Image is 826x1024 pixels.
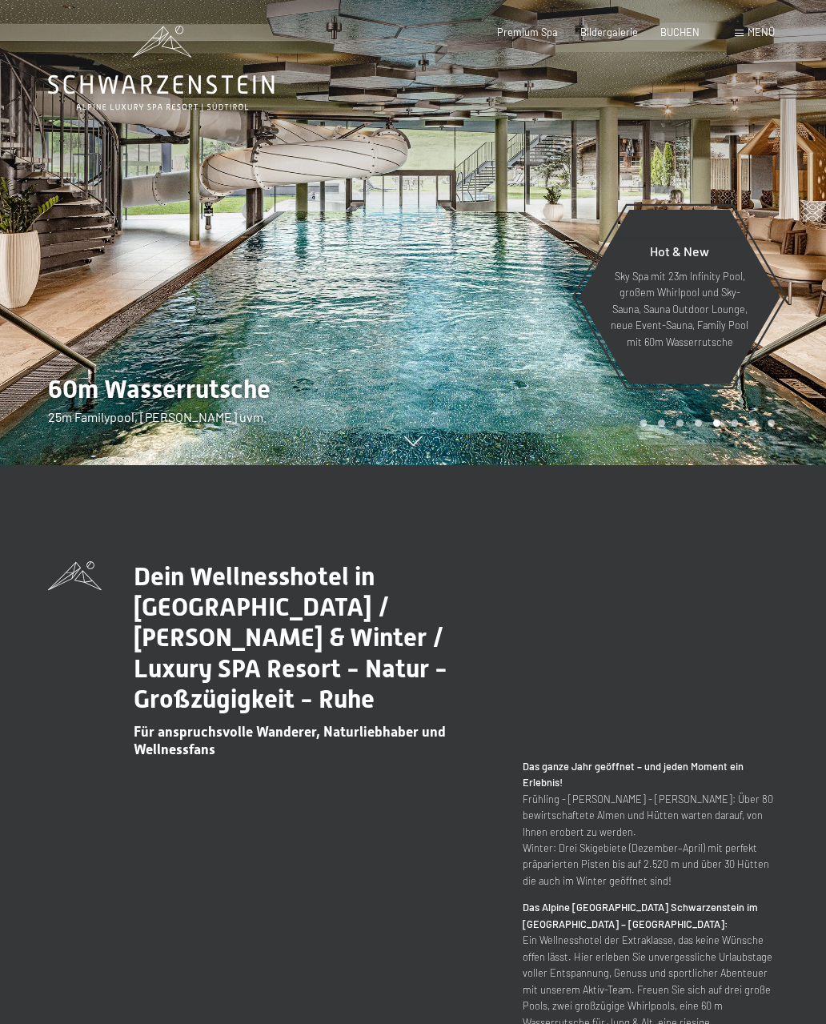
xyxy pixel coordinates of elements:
[732,420,739,427] div: Carousel Page 6
[676,420,684,427] div: Carousel Page 3
[523,758,778,889] p: Frühling - [PERSON_NAME] - [PERSON_NAME]: Über 80 bewirtschaftete Almen und Hütten warten darauf,...
[497,26,558,38] a: Premium Spa
[134,724,446,757] span: Für anspruchsvolle Wanderer, Naturliebhaber und Wellnessfans
[134,561,447,715] span: Dein Wellnesshotel in [GEOGRAPHIC_DATA] / [PERSON_NAME] & Winter / Luxury SPA Resort - Natur - Gr...
[635,420,775,427] div: Carousel Pagination
[610,268,749,350] p: Sky Spa mit 23m Infinity Pool, großem Whirlpool und Sky-Sauna, Sauna Outdoor Lounge, neue Event-S...
[658,420,665,427] div: Carousel Page 2
[749,420,756,427] div: Carousel Page 7
[523,901,758,930] strong: Das Alpine [GEOGRAPHIC_DATA] Schwarzenstein im [GEOGRAPHIC_DATA] – [GEOGRAPHIC_DATA]:
[523,760,744,789] strong: Das ganze Jahr geöffnet – und jeden Moment ein Erlebnis!
[580,26,638,38] a: Bildergalerie
[650,243,709,259] span: Hot & New
[578,209,781,385] a: Hot & New Sky Spa mit 23m Infinity Pool, großem Whirlpool und Sky-Sauna, Sauna Outdoor Lounge, ne...
[713,420,720,427] div: Carousel Page 5 (Current Slide)
[748,26,775,38] span: Menü
[640,420,648,427] div: Carousel Page 1
[768,420,775,427] div: Carousel Page 8
[660,26,700,38] a: BUCHEN
[695,420,702,427] div: Carousel Page 4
